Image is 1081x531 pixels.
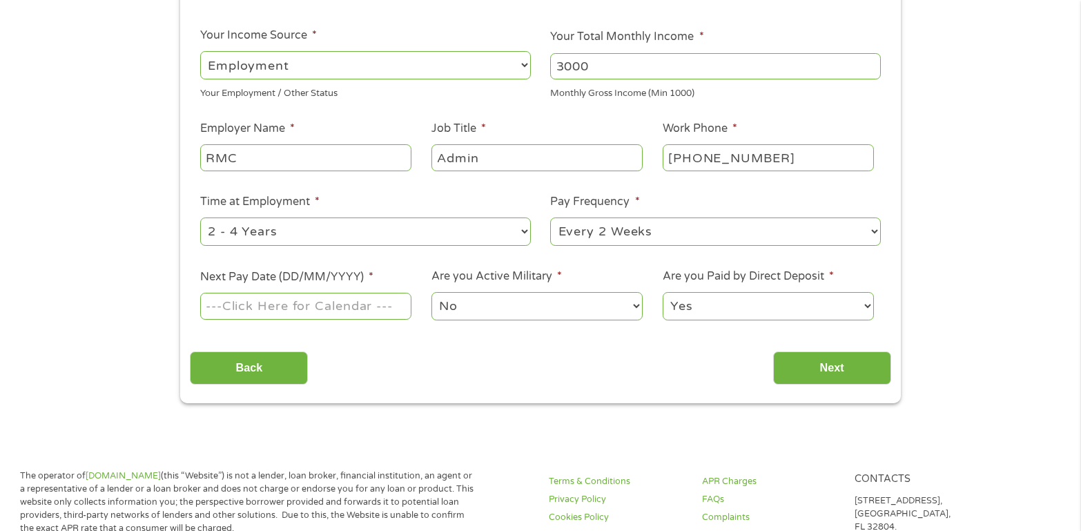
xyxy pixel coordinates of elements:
[200,28,317,43] label: Your Income Source
[549,475,685,488] a: Terms & Conditions
[200,293,411,319] input: ---Click Here for Calendar ---
[702,475,838,488] a: APR Charges
[702,493,838,506] a: FAQs
[663,122,737,136] label: Work Phone
[200,122,295,136] label: Employer Name
[431,269,562,284] label: Are you Active Military
[200,195,320,209] label: Time at Employment
[190,351,308,385] input: Back
[200,82,531,101] div: Your Employment / Other Status
[855,473,991,486] h4: Contacts
[431,144,643,171] input: Cashier
[663,144,874,171] input: (231) 754-4010
[549,493,685,506] a: Privacy Policy
[663,269,834,284] label: Are you Paid by Direct Deposit
[550,195,639,209] label: Pay Frequency
[702,511,838,524] a: Complaints
[200,270,373,284] label: Next Pay Date (DD/MM/YYYY)
[550,53,881,79] input: 1800
[431,122,486,136] label: Job Title
[773,351,891,385] input: Next
[549,511,685,524] a: Cookies Policy
[550,30,703,44] label: Your Total Monthly Income
[200,144,411,171] input: Walmart
[86,470,161,481] a: [DOMAIN_NAME]
[550,82,881,101] div: Monthly Gross Income (Min 1000)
